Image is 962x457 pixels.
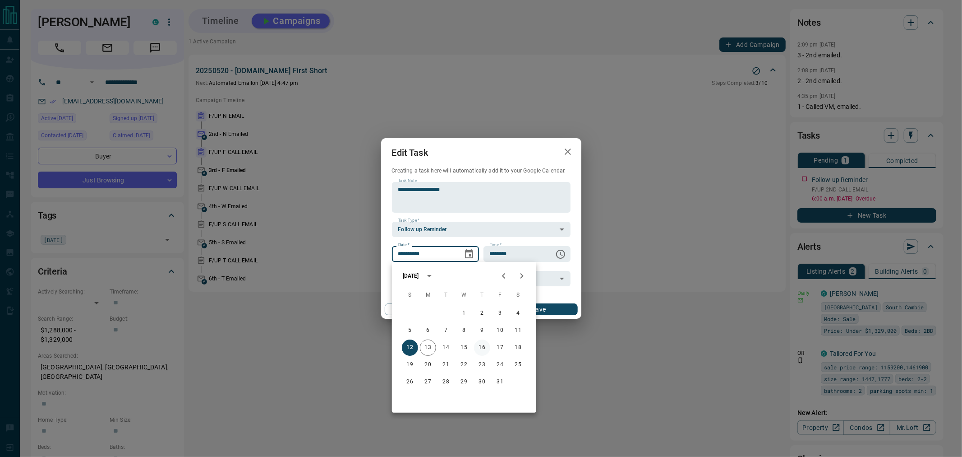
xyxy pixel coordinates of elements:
[381,138,439,167] h2: Edit Task
[510,357,526,373] button: 25
[492,357,508,373] button: 24
[474,374,490,390] button: 30
[438,357,454,373] button: 21
[456,305,472,322] button: 1
[398,178,417,184] label: Task Note
[398,218,419,224] label: Task Type
[492,305,508,322] button: 3
[460,245,478,263] button: Choose date, selected date is Oct 12, 2025
[510,322,526,339] button: 11
[474,305,490,322] button: 2
[492,340,508,356] button: 17
[420,374,436,390] button: 27
[402,357,418,373] button: 19
[474,286,490,304] span: Thursday
[500,303,577,315] button: Save
[392,167,571,175] p: Creating a task here will automatically add it to your Google Calendar.
[510,286,526,304] span: Saturday
[438,374,454,390] button: 28
[510,305,526,322] button: 4
[552,245,570,263] button: Choose time, selected time is 6:00 AM
[403,272,419,280] div: [DATE]
[402,374,418,390] button: 26
[438,322,454,339] button: 7
[392,222,571,237] div: Follow up Reminder
[402,340,418,356] button: 12
[492,374,508,390] button: 31
[492,322,508,339] button: 10
[474,322,490,339] button: 9
[510,340,526,356] button: 18
[385,303,462,315] button: Cancel
[456,340,472,356] button: 15
[490,242,502,248] label: Time
[420,357,436,373] button: 20
[456,357,472,373] button: 22
[438,340,454,356] button: 14
[398,242,410,248] label: Date
[420,286,436,304] span: Monday
[456,374,472,390] button: 29
[402,322,418,339] button: 5
[456,322,472,339] button: 8
[402,286,418,304] span: Sunday
[513,267,531,285] button: Next month
[456,286,472,304] span: Wednesday
[495,267,513,285] button: Previous month
[422,268,437,284] button: calendar view is open, switch to year view
[474,340,490,356] button: 16
[420,340,436,356] button: 13
[438,286,454,304] span: Tuesday
[420,322,436,339] button: 6
[474,357,490,373] button: 23
[492,286,508,304] span: Friday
